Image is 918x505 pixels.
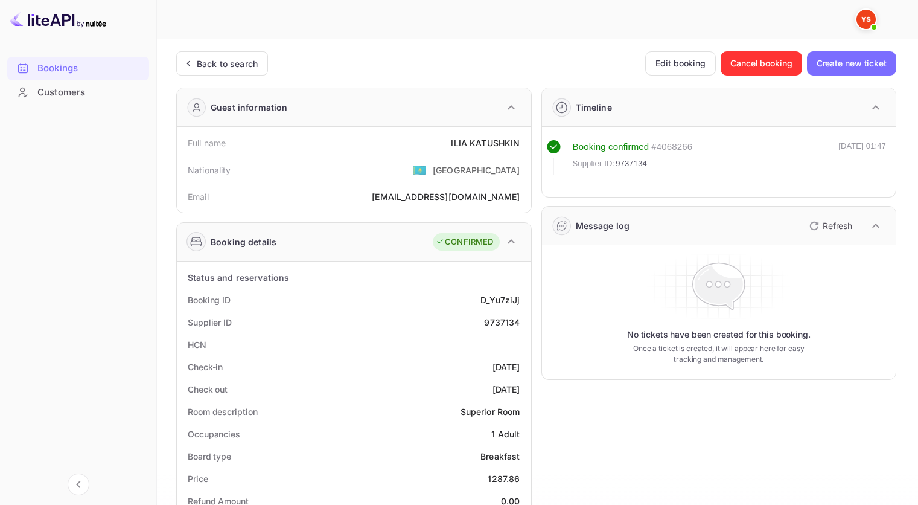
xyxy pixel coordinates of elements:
p: Once a ticket is created, it will appear here for easy tracking and management. [624,343,814,365]
button: Refresh [802,216,857,236]
div: ILIA KATUSHKIN [451,137,520,149]
div: Guest information [211,101,288,114]
div: Email [188,190,209,203]
p: No tickets have been created for this booking. [627,329,811,341]
div: [DATE] [492,361,520,373]
div: Check out [188,383,228,396]
div: Full name [188,137,226,149]
div: Timeline [576,101,612,114]
img: Yandex Support [856,10,876,29]
p: Refresh [823,219,852,232]
div: CONFIRMED [436,236,493,248]
div: Superior Room [461,405,520,418]
div: Back to search [197,57,258,70]
div: Occupancies [188,428,240,440]
div: 9737134 [484,316,520,329]
div: D_Yu7ziJj [480,294,520,306]
span: United States [413,159,427,181]
div: Nationality [188,164,231,176]
div: Booking confirmed [573,140,649,154]
div: 1 Adult [491,428,520,440]
div: Booking details [211,236,276,248]
div: 1287.86 [488,472,520,485]
a: Customers [7,81,149,103]
span: 9737134 [616,158,647,170]
button: Create new ticket [807,51,896,76]
div: Customers [7,81,149,105]
div: # 4068266 [651,140,692,154]
div: [GEOGRAPHIC_DATA] [433,164,520,176]
div: Message log [576,219,630,232]
div: Room description [188,405,257,418]
div: Price [188,472,208,485]
div: Booking ID [188,294,231,306]
img: LiteAPI logo [10,10,106,29]
button: Edit booking [645,51,716,76]
div: Status and reservations [188,271,289,284]
div: HCN [188,338,206,351]
div: Supplier ID [188,316,232,329]
div: Breakfast [480,450,520,463]
button: Cancel booking [721,51,802,76]
span: Supplier ID: [573,158,615,170]
div: Customers [37,86,143,100]
div: [DATE] 01:47 [838,140,886,175]
div: Board type [188,450,231,463]
div: Check-in [188,361,223,373]
button: Collapse navigation [68,474,89,495]
div: Bookings [7,57,149,80]
div: [EMAIL_ADDRESS][DOMAIN_NAME] [372,190,520,203]
div: [DATE] [492,383,520,396]
div: Bookings [37,62,143,76]
a: Bookings [7,57,149,79]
